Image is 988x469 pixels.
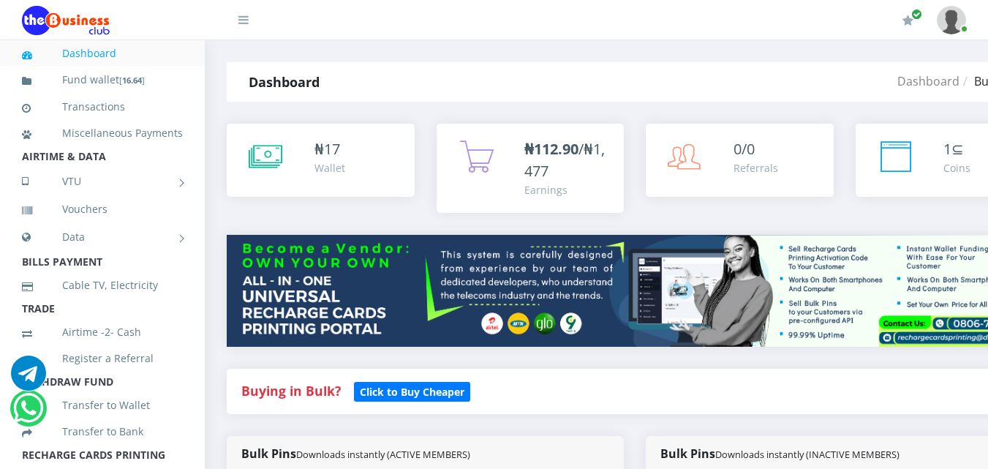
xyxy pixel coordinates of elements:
a: 0/0 Referrals [646,124,834,197]
small: [ ] [119,75,145,86]
strong: Buying in Bulk? [241,382,341,399]
div: ⊆ [943,138,970,160]
b: ₦112.90 [524,139,578,159]
small: Downloads instantly (INACTIVE MEMBERS) [715,448,900,461]
a: Chat for support [13,402,43,426]
a: Dashboard [22,37,183,70]
a: Miscellaneous Payments [22,116,183,150]
b: Click to Buy Cheaper [360,385,464,399]
span: 0/0 [734,139,755,159]
span: /₦1,477 [524,139,605,181]
a: Fund wallet[16.64] [22,63,183,97]
span: 1 [943,139,951,159]
div: Wallet [314,160,345,176]
a: VTU [22,163,183,200]
small: Downloads instantly (ACTIVE MEMBERS) [296,448,470,461]
img: User [937,6,966,34]
span: 17 [324,139,340,159]
img: Logo [22,6,110,35]
div: Referrals [734,160,778,176]
a: Click to Buy Cheaper [354,382,470,399]
a: ₦17 Wallet [227,124,415,197]
a: Airtime -2- Cash [22,315,183,349]
div: Earnings [524,182,610,198]
strong: Bulk Pins [241,446,470,462]
a: Vouchers [22,192,183,226]
a: ₦112.90/₦1,477 Earnings [437,124,625,213]
a: Transfer to Wallet [22,389,183,422]
a: Data [22,219,183,255]
span: Renew/Upgrade Subscription [911,9,922,20]
b: 16.64 [122,75,142,86]
a: Dashboard [897,73,959,89]
a: Transfer to Bank [22,415,183,449]
div: Coins [943,160,970,176]
i: Renew/Upgrade Subscription [902,15,913,26]
strong: Bulk Pins [660,446,900,462]
a: Register a Referral [22,342,183,375]
div: ₦ [314,138,345,160]
a: Chat for support [11,367,46,391]
strong: Dashboard [249,73,320,91]
a: Cable TV, Electricity [22,269,183,302]
a: Transactions [22,90,183,124]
